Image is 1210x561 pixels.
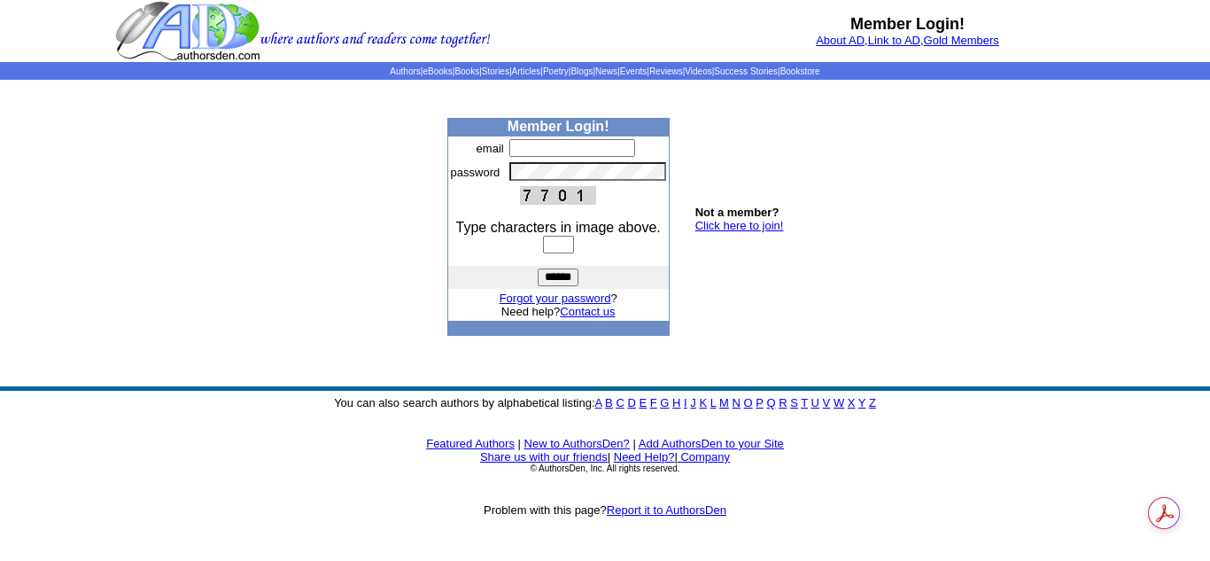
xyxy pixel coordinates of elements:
[390,66,420,76] a: Authors
[699,396,707,409] a: K
[480,450,608,464] a: Share us with our friends
[834,396,844,409] a: W
[680,450,730,464] a: Company
[766,396,775,409] a: Q
[660,396,669,409] a: G
[801,396,808,409] a: T
[816,34,865,47] a: About AD
[780,66,820,76] a: Bookstore
[848,396,856,409] a: X
[426,437,515,450] a: Featured Authors
[672,396,680,409] a: H
[650,396,657,409] a: F
[733,396,741,409] a: N
[869,396,876,409] a: Z
[868,34,920,47] a: Link to AD
[608,450,610,464] font: |
[685,66,711,76] a: Videos
[607,503,726,517] a: Report it to AuthorsDen
[500,292,611,305] a: Forgot your password
[530,464,679,473] font: © AuthorsDen, Inc. All rights reserved.
[543,66,569,76] a: Poetry
[616,396,624,409] a: C
[632,437,635,450] font: |
[816,34,999,47] font: , ,
[508,119,609,134] b: Member Login!
[451,166,500,179] font: password
[484,503,726,517] font: Problem with this page?
[639,396,647,409] a: E
[811,396,819,409] a: U
[524,437,630,450] a: New to AuthorsDen?
[477,142,504,155] font: email
[695,219,784,232] a: Click here to join!
[334,396,876,409] font: You can also search authors by alphabetical listing:
[627,396,635,409] a: D
[454,66,479,76] a: Books
[605,396,613,409] a: B
[779,396,787,409] a: R
[570,66,593,76] a: Blogs
[620,66,648,76] a: Events
[850,15,965,33] b: Member Login!
[500,292,617,305] font: ?
[595,66,617,76] a: News
[639,437,784,450] a: Add AuthorsDen to your Site
[390,66,819,76] span: | | | | | | | | | | | |
[756,396,763,409] a: P
[674,450,730,464] font: |
[482,66,509,76] a: Stories
[595,396,602,409] a: A
[649,66,683,76] a: Reviews
[614,450,675,464] a: Need Help?
[714,66,778,76] a: Success Stories
[690,396,696,409] a: J
[518,437,521,450] font: |
[858,396,865,409] a: Y
[719,396,729,409] a: M
[823,396,831,409] a: V
[501,305,616,318] font: Need help?
[684,396,687,409] a: I
[560,305,615,318] a: Contact us
[456,220,661,235] font: Type characters in image above.
[924,34,999,47] a: Gold Members
[744,396,753,409] a: O
[710,396,717,409] a: L
[790,396,798,409] a: S
[520,186,596,205] img: This Is CAPTCHA Image
[512,66,541,76] a: Articles
[423,66,452,76] a: eBooks
[695,206,780,219] b: Not a member?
